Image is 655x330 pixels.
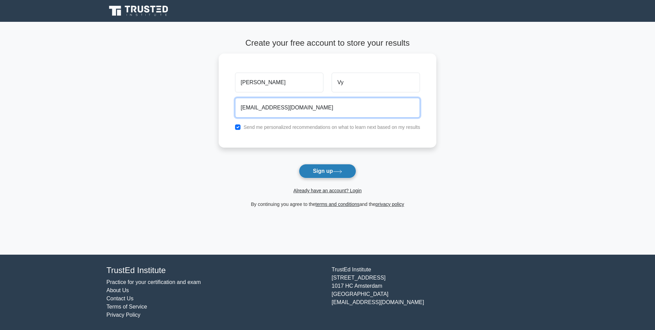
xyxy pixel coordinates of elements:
[299,164,356,178] button: Sign up
[376,201,404,207] a: privacy policy
[235,73,323,92] input: First name
[106,296,133,301] a: Contact Us
[106,312,141,318] a: Privacy Policy
[106,279,201,285] a: Practice for your certification and exam
[316,201,360,207] a: terms and conditions
[235,98,420,118] input: Email
[244,124,420,130] label: Send me personalized recommendations on what to learn next based on my results
[106,266,323,275] h4: TrustEd Institute
[106,287,129,293] a: About Us
[293,188,362,193] a: Already have an account? Login
[219,38,437,48] h4: Create your free account to store your results
[327,266,553,319] div: TrustEd Institute [STREET_ADDRESS] 1017 HC Amsterdam [GEOGRAPHIC_DATA] [EMAIL_ADDRESS][DOMAIN_NAME]
[215,200,441,208] div: By continuing you agree to the and the
[106,304,147,310] a: Terms of Service
[332,73,420,92] input: Last name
